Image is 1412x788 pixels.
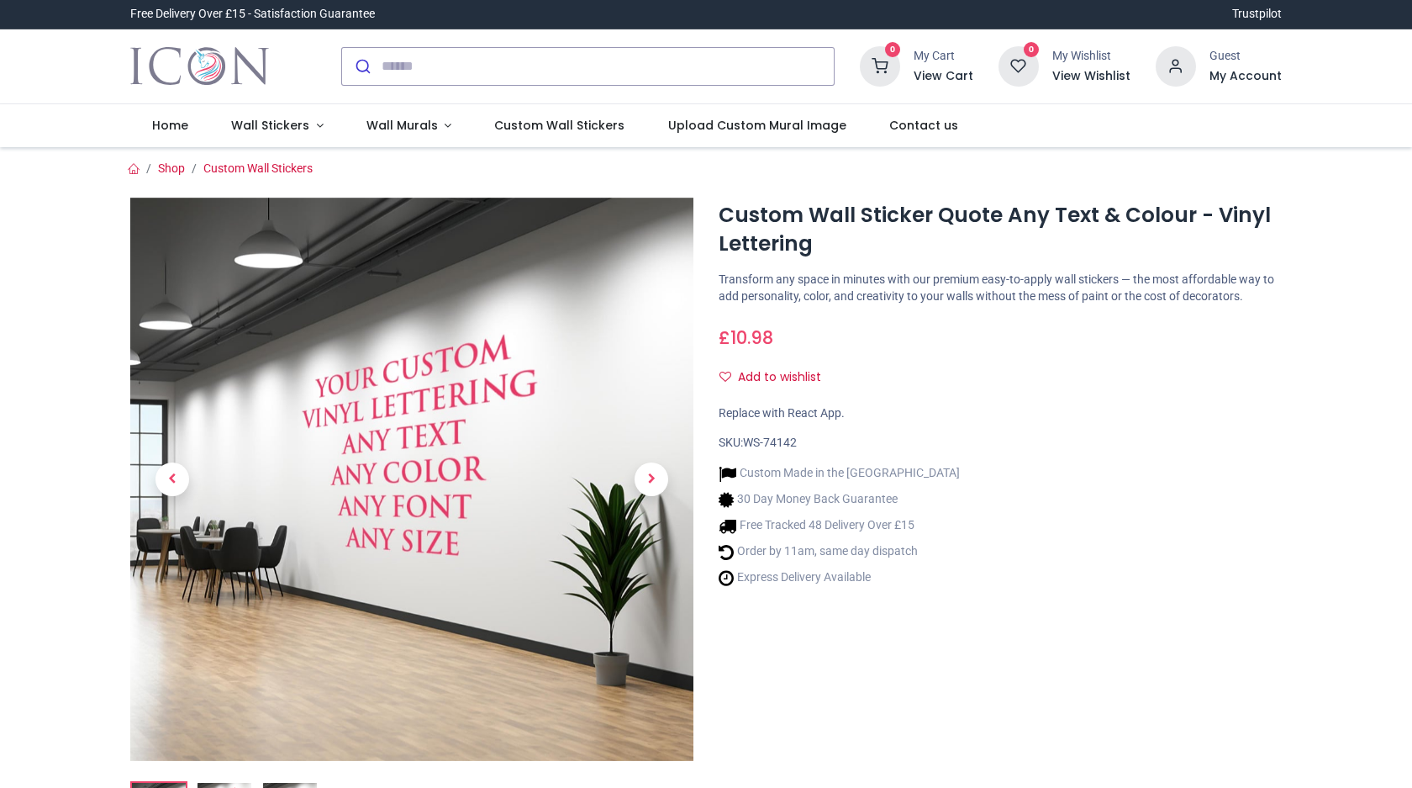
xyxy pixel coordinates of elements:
a: Previous [130,282,214,676]
span: Wall Murals [366,117,438,134]
a: 0 [860,58,900,71]
a: My Account [1209,68,1282,85]
li: Express Delivery Available [719,569,960,587]
img: Icon Wall Stickers [130,43,269,90]
span: Next [635,463,668,496]
i: Add to wishlist [719,371,731,383]
img: Custom Wall Sticker Quote Any Text & Colour - Vinyl Lettering [130,198,693,761]
span: Wall Stickers [231,117,309,134]
sup: 0 [885,42,901,58]
a: Next [609,282,693,676]
span: Contact us [889,117,958,134]
span: Previous [155,463,189,496]
div: Free Delivery Over £15 - Satisfaction Guarantee [130,6,375,23]
div: SKU: [719,435,1282,452]
a: View Wishlist [1052,68,1130,85]
a: Wall Stickers [209,104,345,148]
h1: Custom Wall Sticker Quote Any Text & Colour - Vinyl Lettering [719,201,1282,259]
a: View Cart [914,68,973,85]
span: WS-74142 [743,436,797,449]
p: Transform any space in minutes with our premium easy-to-apply wall stickers — the most affordable... [719,272,1282,304]
span: 10.98 [730,325,773,350]
li: Free Tracked 48 Delivery Over £15 [719,517,960,535]
a: Logo of Icon Wall Stickers [130,43,269,90]
sup: 0 [1024,42,1040,58]
div: My Wishlist [1052,48,1130,65]
div: My Cart [914,48,973,65]
a: Wall Murals [345,104,473,148]
li: 30 Day Money Back Guarantee [719,491,960,509]
button: Add to wishlistAdd to wishlist [719,363,835,392]
span: Custom Wall Stickers [494,117,624,134]
div: Replace with React App. [719,405,1282,422]
a: Custom Wall Stickers [203,161,313,175]
li: Order by 11am, same day dispatch [719,543,960,561]
li: Custom Made in the [GEOGRAPHIC_DATA] [719,465,960,483]
a: 0 [998,58,1039,71]
span: £ [719,325,773,350]
span: Home [152,117,188,134]
button: Submit [342,48,382,85]
span: Upload Custom Mural Image [668,117,846,134]
div: Guest [1209,48,1282,65]
a: Trustpilot [1232,6,1282,23]
a: Shop [158,161,185,175]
